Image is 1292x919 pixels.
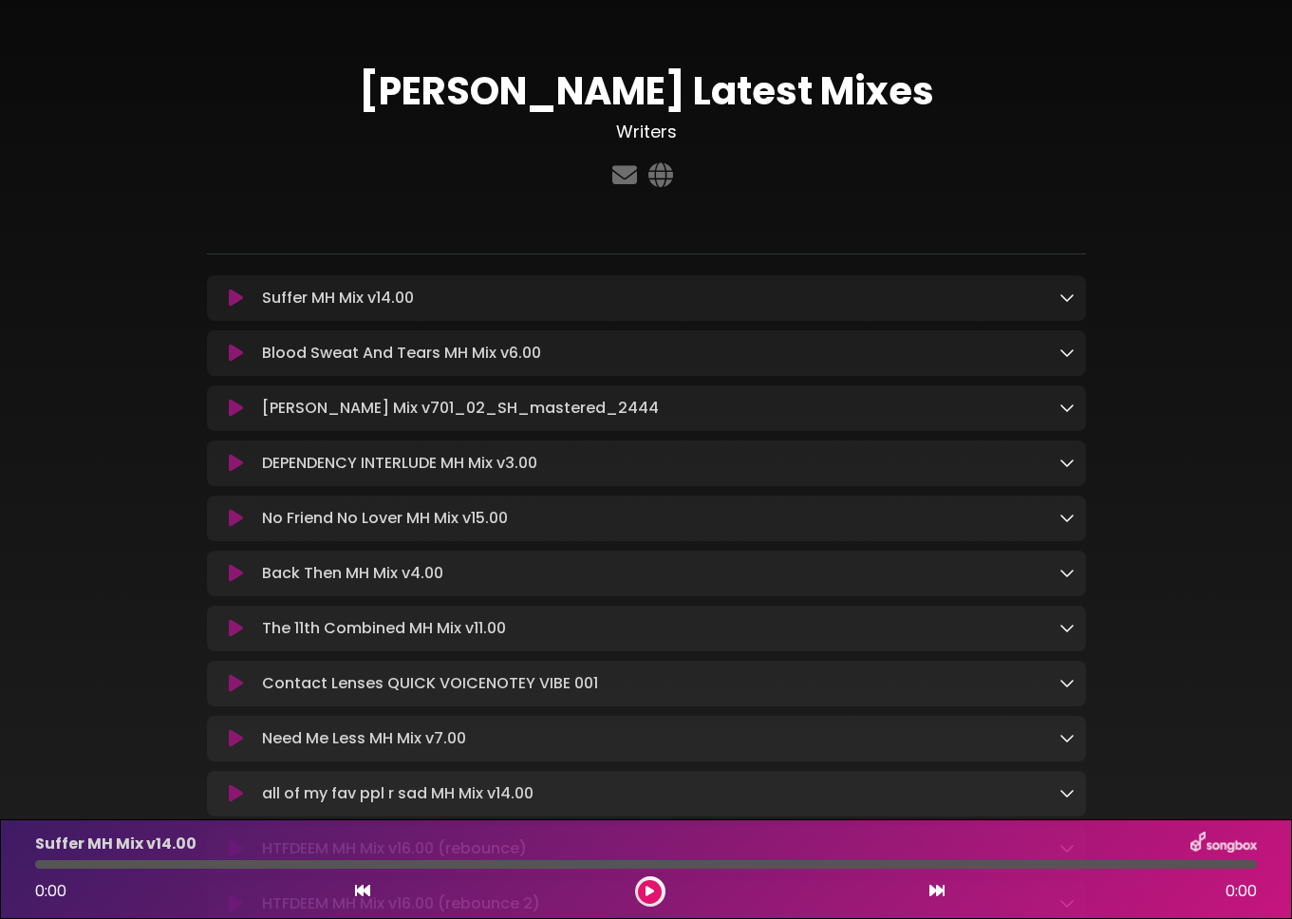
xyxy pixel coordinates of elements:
span: 0:00 [35,880,66,902]
p: [PERSON_NAME] Mix v701_02_SH_mastered_2444 [262,397,659,420]
span: 0:00 [1226,880,1257,903]
p: DEPENDENCY INTERLUDE MH Mix v3.00 [262,452,537,475]
p: Blood Sweat And Tears MH Mix v6.00 [262,342,541,365]
p: Suffer MH Mix v14.00 [262,287,414,309]
p: Back Then MH Mix v4.00 [262,562,443,585]
p: Need Me Less MH Mix v7.00 [262,727,466,750]
p: all of my fav ppl r sad MH Mix v14.00 [262,782,534,805]
p: No Friend No Lover MH Mix v15.00 [262,507,508,530]
p: Suffer MH Mix v14.00 [35,833,197,855]
h1: [PERSON_NAME] Latest Mixes [207,68,1086,114]
img: songbox-logo-white.png [1190,832,1257,856]
p: The 11th Combined MH Mix v11.00 [262,617,506,640]
h3: Writers [207,122,1086,142]
p: Contact Lenses QUICK VOICENOTEY VIBE 001 [262,672,598,695]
